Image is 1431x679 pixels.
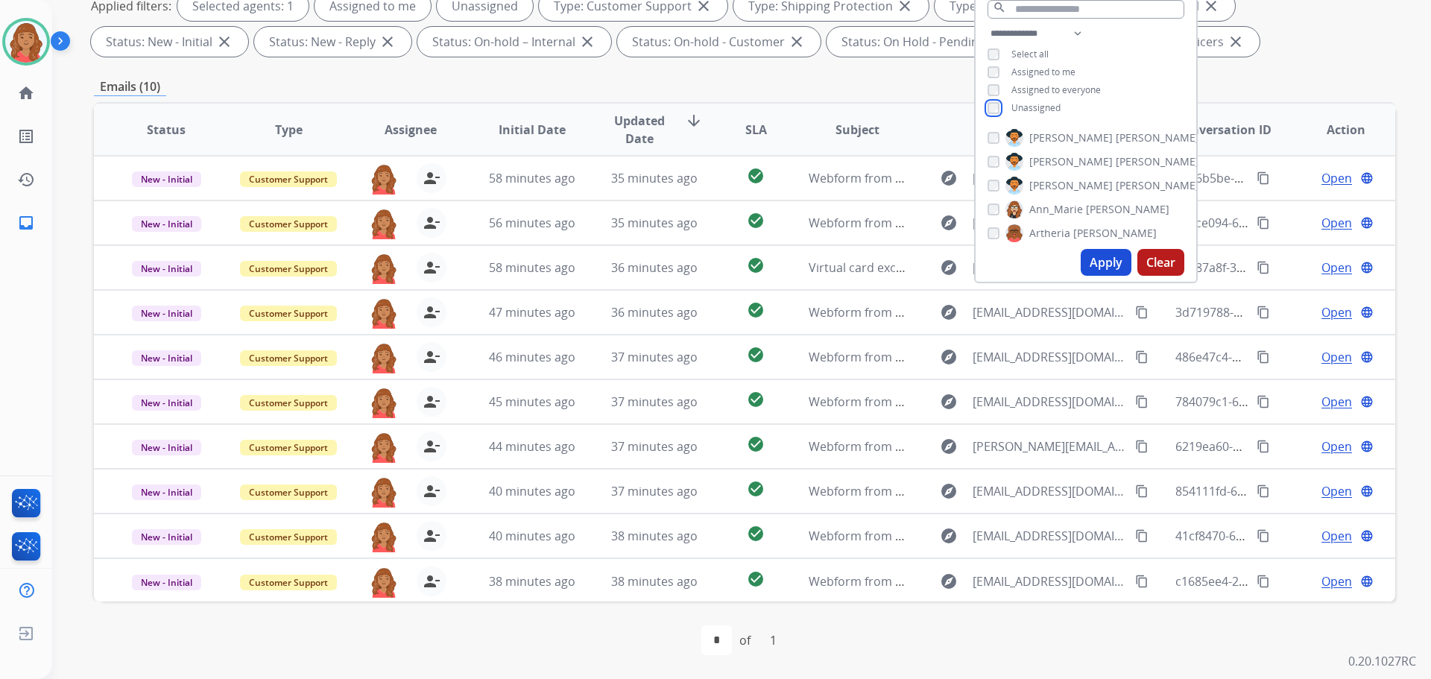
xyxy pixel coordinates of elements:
[747,525,765,543] mat-icon: check_circle
[747,391,765,408] mat-icon: check_circle
[17,84,35,102] mat-icon: home
[1348,652,1416,670] p: 0.20.1027RC
[1116,178,1199,193] span: [PERSON_NAME]
[489,573,575,590] span: 38 minutes ago
[1360,171,1374,185] mat-icon: language
[611,483,698,499] span: 37 minutes ago
[1135,306,1149,319] mat-icon: content_copy
[132,171,201,187] span: New - Initial
[1116,130,1199,145] span: [PERSON_NAME]
[132,529,201,545] span: New - Initial
[489,394,575,410] span: 45 minutes ago
[973,303,1126,321] span: [EMAIL_ADDRESS][DOMAIN_NAME]
[973,572,1126,590] span: [EMAIL_ADDRESS][DOMAIN_NAME]
[809,528,1146,544] span: Webform from [EMAIL_ADDRESS][DOMAIN_NAME] on [DATE]
[489,304,575,320] span: 47 minutes ago
[132,216,201,232] span: New - Initial
[1135,350,1149,364] mat-icon: content_copy
[940,438,958,455] mat-icon: explore
[611,394,698,410] span: 37 minutes ago
[973,214,1126,232] span: [EMAIL_ADDRESS][DOMAIN_NAME]
[611,215,698,231] span: 35 minutes ago
[489,259,575,276] span: 58 minutes ago
[758,625,789,655] div: 1
[1360,395,1374,408] mat-icon: language
[240,350,337,366] span: Customer Support
[809,438,1239,455] span: Webform from [PERSON_NAME][EMAIL_ADDRESS][DOMAIN_NAME] on [DATE]
[788,33,806,51] mat-icon: close
[1135,440,1149,453] mat-icon: content_copy
[606,112,674,148] span: Updated Date
[1086,202,1169,217] span: [PERSON_NAME]
[1175,528,1403,544] span: 41cf8470-6e35-4593-9485-1de6c618bba9
[1257,395,1270,408] mat-icon: content_copy
[91,27,248,57] div: Status: New - Initial
[940,393,958,411] mat-icon: explore
[1257,529,1270,543] mat-icon: content_copy
[1360,529,1374,543] mat-icon: language
[423,259,440,277] mat-icon: person_remove
[1321,438,1352,455] span: Open
[1321,214,1352,232] span: Open
[1360,350,1374,364] mat-icon: language
[747,212,765,230] mat-icon: check_circle
[611,259,698,276] span: 36 minutes ago
[369,432,399,463] img: agent-avatar
[973,169,1126,187] span: [PERSON_NAME][DOMAIN_NAME][EMAIL_ADDRESS][PERSON_NAME][DOMAIN_NAME]
[1029,178,1113,193] span: [PERSON_NAME]
[489,528,575,544] span: 40 minutes ago
[423,303,440,321] mat-icon: person_remove
[17,171,35,189] mat-icon: history
[132,395,201,411] span: New - Initial
[1321,348,1352,366] span: Open
[132,575,201,590] span: New - Initial
[1175,438,1406,455] span: 6219ea60-298e-4d6d-b8b4-646c847598c4
[369,387,399,418] img: agent-avatar
[132,306,201,321] span: New - Initial
[489,483,575,499] span: 40 minutes ago
[1011,83,1101,96] span: Assigned to everyone
[417,27,611,57] div: Status: On-hold – Internal
[1029,202,1083,217] span: Ann_Marie
[275,121,303,139] span: Type
[489,349,575,365] span: 46 minutes ago
[1257,484,1270,498] mat-icon: content_copy
[423,169,440,187] mat-icon: person_remove
[685,112,703,130] mat-icon: arrow_downward
[578,33,596,51] mat-icon: close
[1135,575,1149,588] mat-icon: content_copy
[611,170,698,186] span: 35 minutes ago
[423,348,440,366] mat-icon: person_remove
[1360,306,1374,319] mat-icon: language
[1029,130,1113,145] span: [PERSON_NAME]
[240,529,337,545] span: Customer Support
[1360,216,1374,230] mat-icon: language
[1321,259,1352,277] span: Open
[747,570,765,588] mat-icon: check_circle
[5,21,47,63] img: avatar
[1073,226,1157,241] span: [PERSON_NAME]
[1321,169,1352,187] span: Open
[940,214,958,232] mat-icon: explore
[747,346,765,364] mat-icon: check_circle
[240,575,337,590] span: Customer Support
[1360,440,1374,453] mat-icon: language
[809,304,1146,320] span: Webform from [EMAIL_ADDRESS][DOMAIN_NAME] on [DATE]
[940,303,958,321] mat-icon: explore
[369,342,399,373] img: agent-avatar
[993,1,1006,14] mat-icon: search
[1135,484,1149,498] mat-icon: content_copy
[745,121,767,139] span: SLA
[1360,484,1374,498] mat-icon: language
[369,521,399,552] img: agent-avatar
[611,304,698,320] span: 36 minutes ago
[1273,104,1395,156] th: Action
[240,171,337,187] span: Customer Support
[1360,575,1374,588] mat-icon: language
[1257,575,1270,588] mat-icon: content_copy
[1011,48,1049,60] span: Select all
[1257,350,1270,364] mat-icon: content_copy
[423,527,440,545] mat-icon: person_remove
[617,27,821,57] div: Status: On-hold - Customer
[1175,573,1405,590] span: c1685ee4-2b2a-436e-9c73-38d41d8489ec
